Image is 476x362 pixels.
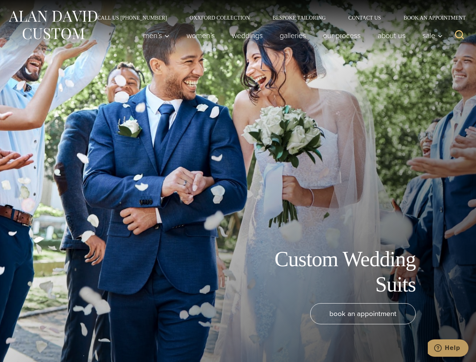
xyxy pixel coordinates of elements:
a: weddings [223,28,271,43]
a: Galleries [271,28,315,43]
iframe: Opens a widget where you can chat to one of our agents [428,339,468,358]
a: Women’s [178,28,223,43]
a: Book an Appointment [392,15,468,20]
button: Sale sub menu toggle [414,28,447,43]
a: Our Process [315,28,369,43]
a: Contact Us [337,15,392,20]
a: About Us [369,28,414,43]
a: Oxxford Collection [178,15,261,20]
button: View Search Form [450,26,468,44]
h1: Custom Wedding Suits [246,247,416,297]
a: book an appointment [310,303,416,324]
nav: Secondary Navigation [86,15,468,20]
a: Bespoke Tailoring [261,15,337,20]
span: book an appointment [329,308,396,319]
nav: Primary Navigation [135,28,447,43]
a: Call Us [PHONE_NUMBER] [86,15,178,20]
img: Alan David Custom [8,8,98,42]
button: Men’s sub menu toggle [135,28,178,43]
